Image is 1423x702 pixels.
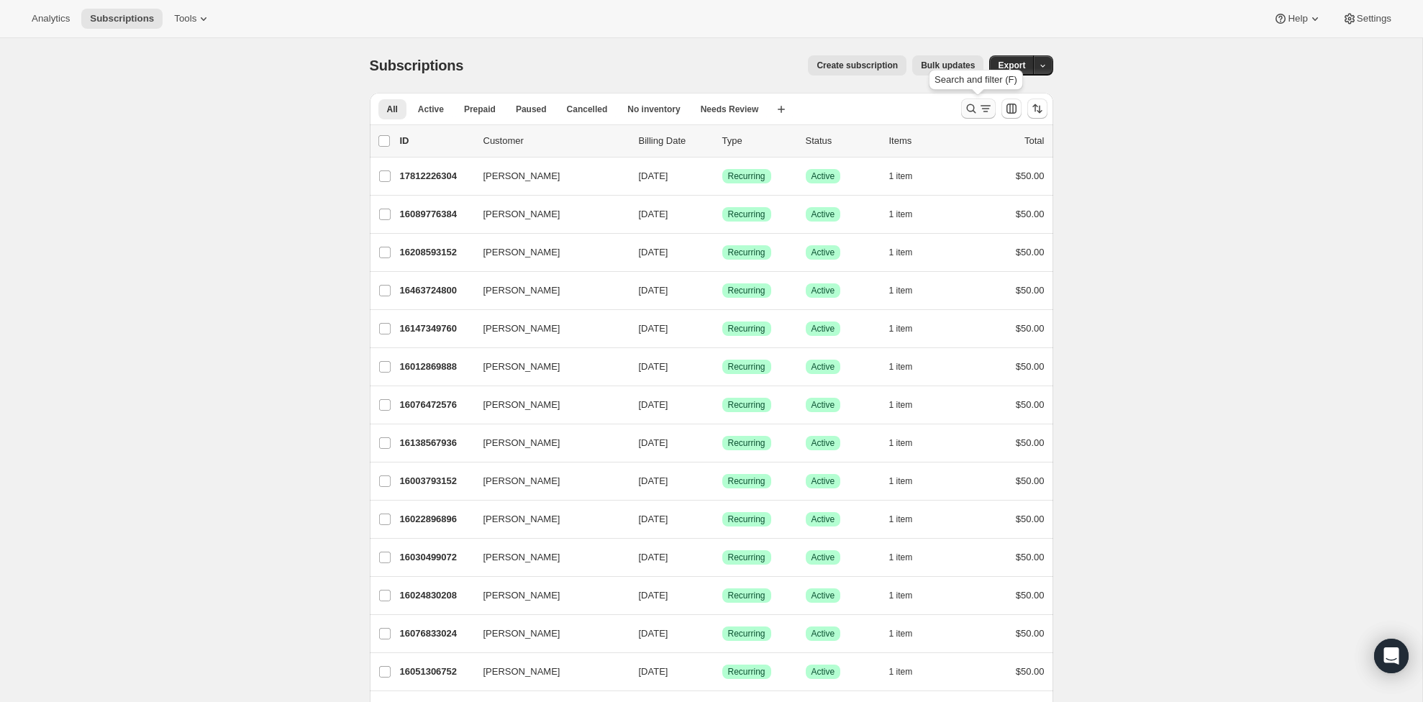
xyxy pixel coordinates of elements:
[728,170,765,182] span: Recurring
[811,437,835,449] span: Active
[174,13,196,24] span: Tools
[483,207,560,222] span: [PERSON_NAME]
[998,60,1025,71] span: Export
[639,437,668,448] span: [DATE]
[889,475,913,487] span: 1 item
[400,550,472,565] p: 16030499072
[811,170,835,182] span: Active
[889,285,913,296] span: 1 item
[400,134,472,148] p: ID
[811,361,835,373] span: Active
[475,622,619,645] button: [PERSON_NAME]
[728,399,765,411] span: Recurring
[483,512,560,526] span: [PERSON_NAME]
[811,628,835,639] span: Active
[400,626,472,641] p: 16076833024
[889,509,929,529] button: 1 item
[370,58,464,73] span: Subscriptions
[889,323,913,334] span: 1 item
[806,134,878,148] p: Status
[400,281,1045,301] div: 16463724800[PERSON_NAME][DATE]SuccessRecurringSuccessActive1 item$50.00
[817,60,898,71] span: Create subscription
[639,514,668,524] span: [DATE]
[23,9,78,29] button: Analytics
[475,317,619,340] button: [PERSON_NAME]
[639,590,668,601] span: [DATE]
[516,104,547,115] span: Paused
[475,508,619,531] button: [PERSON_NAME]
[400,283,472,298] p: 16463724800
[400,134,1045,148] div: IDCustomerBilling DateTypeStatusItemsTotal
[889,547,929,567] button: 1 item
[728,437,765,449] span: Recurring
[400,585,1045,606] div: 16024830208[PERSON_NAME][DATE]SuccessRecurringSuccessActive1 item$50.00
[387,104,398,115] span: All
[483,398,560,412] span: [PERSON_NAME]
[889,395,929,415] button: 1 item
[889,170,913,182] span: 1 item
[483,626,560,641] span: [PERSON_NAME]
[475,165,619,188] button: [PERSON_NAME]
[1016,285,1045,296] span: $50.00
[400,169,472,183] p: 17812226304
[400,512,472,526] p: 16022896896
[889,281,929,301] button: 1 item
[989,55,1034,76] button: Export
[889,585,929,606] button: 1 item
[400,360,472,374] p: 16012869888
[483,245,560,260] span: [PERSON_NAME]
[1016,628,1045,639] span: $50.00
[90,13,154,24] span: Subscriptions
[81,9,163,29] button: Subscriptions
[728,323,765,334] span: Recurring
[400,509,1045,529] div: 16022896896[PERSON_NAME][DATE]SuccessRecurringSuccessActive1 item$50.00
[627,104,680,115] span: No inventory
[567,104,608,115] span: Cancelled
[728,552,765,563] span: Recurring
[400,204,1045,224] div: 16089776384[PERSON_NAME][DATE]SuccessRecurringSuccessActive1 item$50.00
[400,436,472,450] p: 16138567936
[639,209,668,219] span: [DATE]
[889,319,929,339] button: 1 item
[889,134,961,148] div: Items
[475,279,619,302] button: [PERSON_NAME]
[811,666,835,678] span: Active
[483,134,627,148] p: Customer
[483,588,560,603] span: [PERSON_NAME]
[639,247,668,257] span: [DATE]
[889,166,929,186] button: 1 item
[811,590,835,601] span: Active
[808,55,906,76] button: Create subscription
[400,398,472,412] p: 16076472576
[639,323,668,334] span: [DATE]
[728,209,765,220] span: Recurring
[483,283,560,298] span: [PERSON_NAME]
[418,104,444,115] span: Active
[889,590,913,601] span: 1 item
[1265,9,1330,29] button: Help
[1334,9,1400,29] button: Settings
[639,285,668,296] span: [DATE]
[639,666,668,677] span: [DATE]
[1016,666,1045,677] span: $50.00
[475,203,619,226] button: [PERSON_NAME]
[400,245,472,260] p: 16208593152
[889,624,929,644] button: 1 item
[921,60,975,71] span: Bulk updates
[811,514,835,525] span: Active
[811,399,835,411] span: Active
[475,393,619,416] button: [PERSON_NAME]
[889,361,913,373] span: 1 item
[165,9,219,29] button: Tools
[475,546,619,569] button: [PERSON_NAME]
[483,436,560,450] span: [PERSON_NAME]
[639,475,668,486] span: [DATE]
[889,209,913,220] span: 1 item
[728,247,765,258] span: Recurring
[889,471,929,491] button: 1 item
[639,170,668,181] span: [DATE]
[639,399,668,410] span: [DATE]
[1016,170,1045,181] span: $50.00
[811,552,835,563] span: Active
[400,322,472,336] p: 16147349760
